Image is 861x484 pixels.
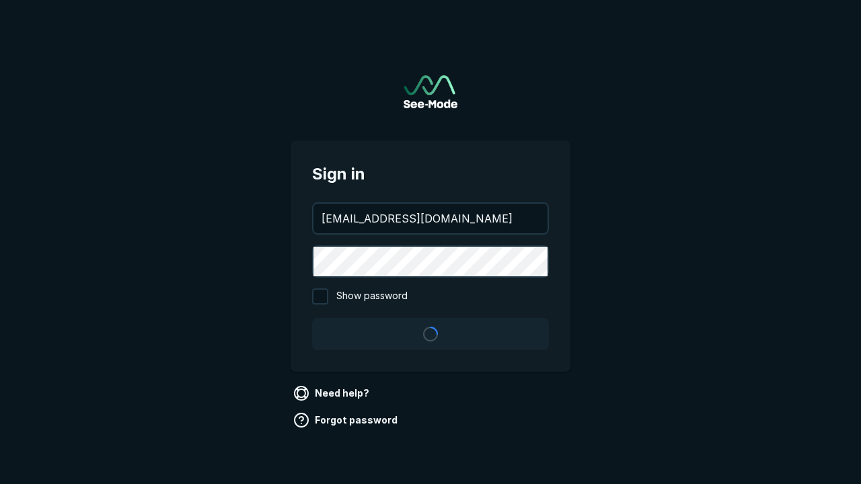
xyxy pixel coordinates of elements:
span: Show password [336,288,408,305]
a: Need help? [291,382,375,404]
img: See-Mode Logo [404,75,457,108]
a: Go to sign in [404,75,457,108]
span: Sign in [312,162,549,186]
a: Forgot password [291,409,403,431]
input: your@email.com [313,204,548,233]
